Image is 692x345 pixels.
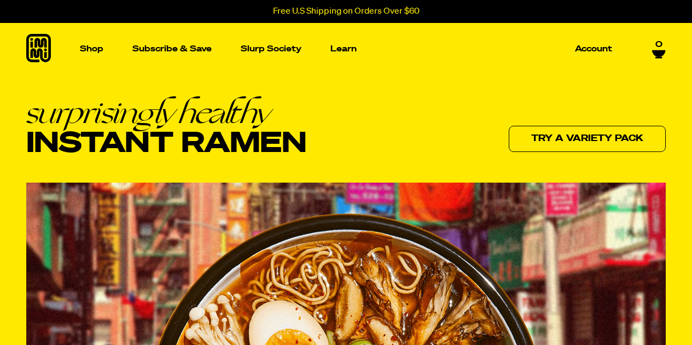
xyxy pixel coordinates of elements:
[128,40,216,57] a: Subscribe & Save
[326,23,361,75] a: Learn
[26,97,306,128] em: surprisingly healthy
[652,40,666,59] a: 0
[236,40,306,57] a: Slurp Society
[509,126,666,152] a: Try a variety pack
[132,45,212,53] p: Subscribe & Save
[273,7,420,16] p: Free U.S Shipping on Orders Over $60
[80,45,103,53] p: Shop
[75,23,108,75] a: Shop
[241,45,301,53] p: Slurp Society
[330,45,357,53] p: Learn
[571,40,617,57] a: Account
[75,23,617,75] nav: Main navigation
[575,45,612,53] p: Account
[26,97,306,159] h1: Instant Ramen
[655,40,662,50] span: 0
